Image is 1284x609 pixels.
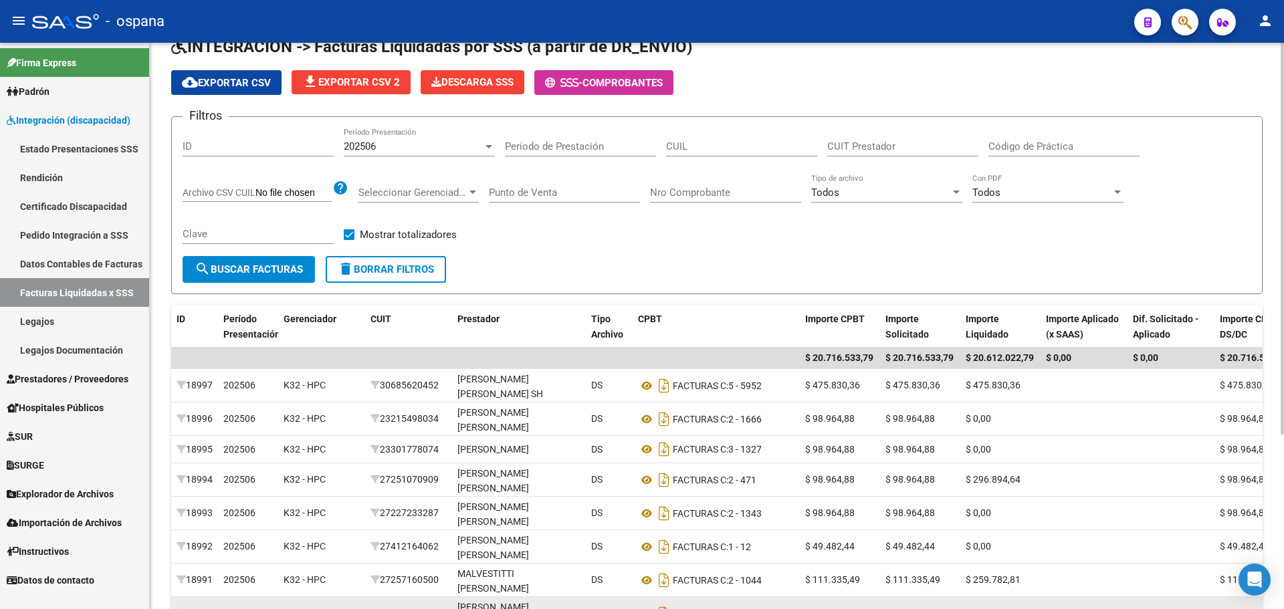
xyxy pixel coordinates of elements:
div: 18991 [177,572,213,588]
span: FACTURAS C: [673,508,728,519]
div: Open Intercom Messenger [1239,564,1271,596]
span: FACTURAS C: [673,475,728,485]
div: 27251070909 [370,472,447,487]
mat-icon: file_download [302,74,318,90]
div: [PERSON_NAME] [PERSON_NAME] [457,466,580,497]
span: CPBT [638,314,662,324]
span: $ 49.482,44 [885,541,935,552]
span: $ 98.964,88 [1220,507,1269,518]
span: $ 20.716.533,79 [885,352,954,363]
div: 30685620452 [370,378,447,393]
span: Todos [972,187,1000,199]
span: 202506 [344,140,376,152]
span: Datos de contacto [7,573,94,588]
mat-icon: search [195,261,211,277]
mat-icon: delete [338,261,354,277]
span: Firma Express [7,55,76,70]
span: 202506 [223,413,255,424]
button: Borrar Filtros [326,256,446,283]
span: ID [177,314,185,324]
span: $ 0,00 [1133,352,1158,363]
mat-icon: person [1257,13,1273,29]
i: Descargar documento [655,408,673,430]
span: 202506 [223,474,255,485]
span: INTEGRACION -> Facturas Liquidadas por SSS (a partir de DR_ENVIO) [171,37,692,56]
i: Descargar documento [655,570,673,591]
span: $ 0,00 [966,444,991,455]
span: $ 98.964,88 [1220,413,1269,424]
datatable-header-cell: CUIT [365,305,452,364]
span: Borrar Filtros [338,263,434,275]
div: 27227233287 [370,505,447,521]
div: 3 - 1327 [638,439,794,460]
span: Período Presentación [223,314,280,340]
span: $ 98.964,88 [1220,444,1269,455]
datatable-header-cell: Importe Solicitado [880,305,960,364]
span: K32 - HPC [284,574,326,585]
div: [PERSON_NAME] [PERSON_NAME] [457,499,580,530]
button: Exportar CSV 2 [292,70,411,94]
span: $ 98.964,88 [885,474,935,485]
input: Archivo CSV CUIL [255,187,332,199]
datatable-header-cell: Período Presentación [218,305,278,364]
span: DS [591,474,603,485]
div: 18993 [177,505,213,521]
datatable-header-cell: Tipo Archivo [586,305,633,364]
span: SUR [7,429,33,444]
button: -Comprobantes [534,70,673,95]
div: MALVESTITTI [PERSON_NAME] [457,566,580,597]
datatable-header-cell: Importe Aplicado (x SAAS) [1041,305,1128,364]
i: Descargar documento [655,469,673,491]
span: Tipo Archivo [591,314,623,340]
span: SURGE [7,458,44,473]
span: Comprobantes [582,77,663,89]
span: K32 - HPC [284,413,326,424]
span: Integración (discapacidad) [7,113,130,128]
span: $ 0,00 [966,507,991,518]
mat-icon: cloud_download [182,74,198,90]
span: K32 - HPC [284,474,326,485]
div: 2 - 1044 [638,570,794,591]
span: $ 111.335,49 [885,574,940,585]
span: FACTURAS C: [673,414,728,424]
div: 27257160500 [370,572,447,588]
span: FACTURAS C: [673,541,728,552]
span: K32 - HPC [284,507,326,518]
div: [PERSON_NAME] [PERSON_NAME] [457,533,580,564]
span: $ 475.830,36 [805,380,860,390]
span: $ 98.964,88 [885,507,935,518]
span: Buscar Facturas [195,263,303,275]
button: Buscar Facturas [183,256,315,283]
span: CUIT [370,314,391,324]
i: Descargar documento [655,536,673,558]
span: $ 98.964,88 [885,444,935,455]
div: 5 - 5952 [638,375,794,396]
span: Instructivos [7,544,69,559]
span: Archivo CSV CUIL [183,187,255,198]
span: $ 296.894,64 [966,474,1021,485]
datatable-header-cell: CPBT [633,305,800,364]
div: 2 - 1666 [638,408,794,430]
span: Dif. Solicitado - Aplicado [1133,314,1199,340]
span: Padrón [7,84,49,99]
app-download-masive: Descarga masiva de comprobantes (adjuntos) [421,70,524,95]
span: $ 20.612.022,79 [966,352,1034,363]
mat-icon: menu [11,13,27,29]
span: DS [591,507,603,518]
span: DS [591,380,603,390]
span: DS [591,413,603,424]
div: 18996 [177,411,213,427]
span: $ 98.964,88 [805,444,855,455]
span: FACTURAS C: [673,380,728,391]
span: $ 111.335,49 [1220,574,1275,585]
div: 2 - 471 [638,469,794,491]
mat-icon: help [332,180,348,196]
span: Hospitales Públicos [7,400,104,415]
i: Descargar documento [655,375,673,396]
div: [PERSON_NAME] [PERSON_NAME] SH [457,372,580,402]
span: - [545,77,582,89]
span: Prestadores / Proveedores [7,372,128,386]
div: 18995 [177,442,213,457]
span: Descarga SSS [431,76,514,88]
datatable-header-cell: Importe Liquidado [960,305,1041,364]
